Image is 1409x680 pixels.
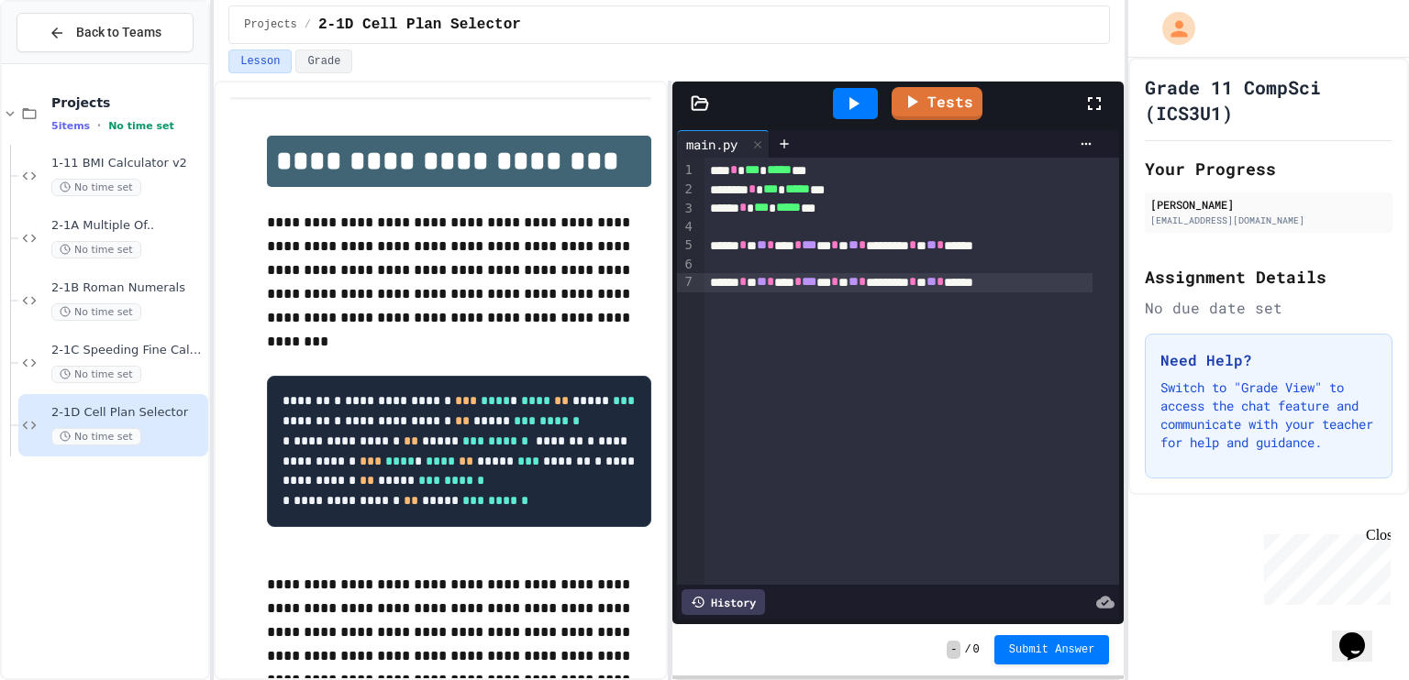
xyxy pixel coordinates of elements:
[318,14,521,36] span: 2-1D Cell Plan Selector
[17,13,194,52] button: Back to Teams
[677,273,695,292] div: 7
[677,218,695,236] div: 4
[677,135,747,154] div: main.py
[1257,527,1391,605] iframe: chat widget
[1332,607,1391,662] iframe: chat widget
[244,17,297,32] span: Projects
[51,280,205,296] span: 2-1B Roman Numerals
[51,179,141,196] span: No time set
[892,87,982,120] a: Tests
[295,49,352,73] button: Grade
[973,642,980,657] span: 0
[677,256,695,274] div: 6
[76,23,161,42] span: Back to Teams
[964,642,971,657] span: /
[677,200,695,219] div: 3
[682,589,765,615] div: History
[677,161,695,181] div: 1
[677,130,770,158] div: main.py
[1009,642,1095,657] span: Submit Answer
[51,120,90,132] span: 5 items
[7,7,127,116] div: Chat with us now!Close
[305,17,311,32] span: /
[51,218,205,234] span: 2-1A Multiple Of..
[51,94,205,111] span: Projects
[51,343,205,358] span: 2-1C Speeding Fine Calculator
[51,366,141,383] span: No time set
[1160,349,1377,371] h3: Need Help?
[108,120,174,132] span: No time set
[947,641,960,659] span: -
[1150,214,1387,227] div: [EMAIL_ADDRESS][DOMAIN_NAME]
[994,635,1110,664] button: Submit Answer
[51,303,141,321] span: No time set
[1160,378,1377,452] p: Switch to "Grade View" to access the chat feature and communicate with your teacher for help and ...
[1145,297,1392,319] div: No due date set
[1145,156,1392,181] h2: Your Progress
[677,181,695,200] div: 2
[677,236,695,256] div: 5
[97,118,101,133] span: •
[51,156,205,171] span: 1-11 BMI Calculator v2
[228,49,292,73] button: Lesson
[1145,264,1392,290] h2: Assignment Details
[1145,74,1392,126] h1: Grade 11 CompSci (ICS3U1)
[51,405,205,421] span: 2-1D Cell Plan Selector
[51,241,141,258] span: No time set
[1150,196,1387,213] div: [PERSON_NAME]
[51,428,141,445] span: No time set
[1143,7,1200,49] div: My Account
